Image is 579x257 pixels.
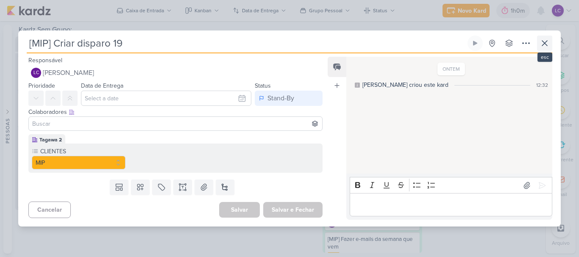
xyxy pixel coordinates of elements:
div: Editor editing area: main [350,193,552,216]
input: Buscar [31,119,320,129]
div: Ligar relógio [472,40,479,47]
button: Cancelar [28,202,71,218]
label: Responsável [28,57,62,64]
button: LC [PERSON_NAME] [28,65,323,80]
span: [PERSON_NAME] [43,68,94,78]
label: Data de Entrega [81,82,123,89]
input: Kard Sem Título [27,36,466,51]
div: Editor toolbar [350,177,552,193]
div: 12:32 [536,81,548,89]
div: [PERSON_NAME] criou este kard [362,80,448,89]
div: esc [537,53,552,62]
button: MIP [32,156,125,169]
div: Laís Costa [31,68,41,78]
button: Stand-By [255,91,323,106]
input: Select a date [81,91,251,106]
label: Status [255,82,271,89]
div: Colaboradores [28,108,323,116]
div: Stand-By [267,93,294,103]
div: Tagawa 2 [39,136,62,144]
label: Prioridade [28,82,55,89]
p: LC [33,71,39,75]
label: CLIENTES [39,147,125,156]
